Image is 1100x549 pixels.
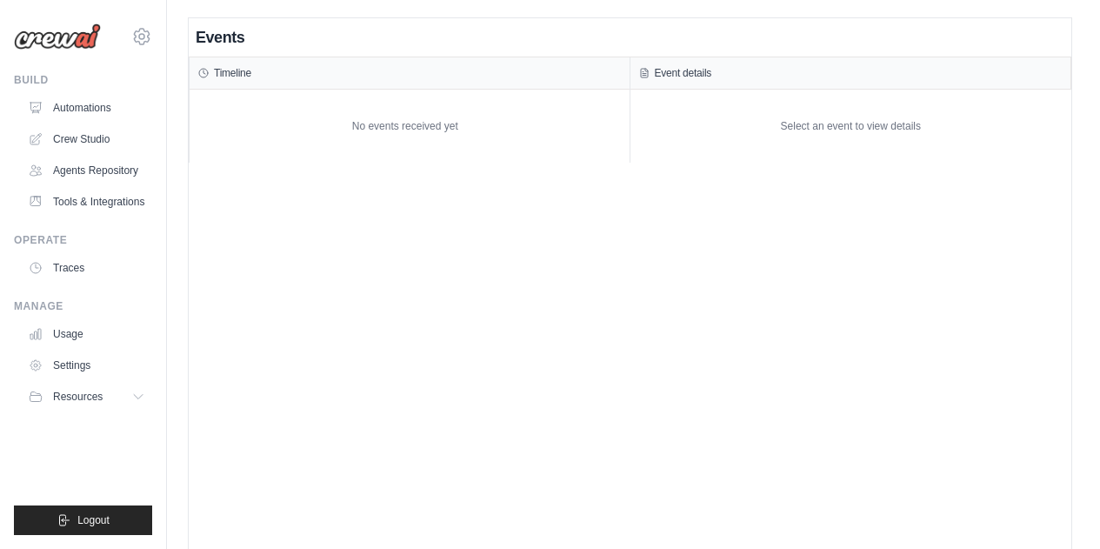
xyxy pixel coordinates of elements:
a: Automations [21,94,152,122]
div: Select an event to view details [781,119,921,133]
a: Crew Studio [21,125,152,153]
img: Logo [14,23,101,50]
a: Traces [21,254,152,282]
a: Settings [21,351,152,379]
a: Tools & Integrations [21,188,152,216]
h2: Events [196,25,244,50]
a: Agents Repository [21,157,152,184]
div: Manage [14,299,152,313]
a: Usage [21,320,152,348]
span: Resources [53,390,103,404]
h3: Timeline [214,66,251,80]
span: Logout [77,513,110,527]
div: No events received yet [190,98,621,154]
button: Resources [21,383,152,411]
div: Operate [14,233,152,247]
div: Build [14,73,152,87]
h3: Event details [655,66,712,80]
button: Logout [14,505,152,535]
